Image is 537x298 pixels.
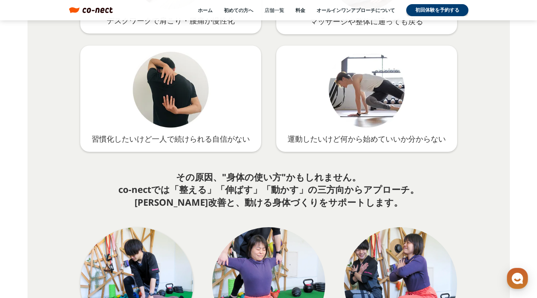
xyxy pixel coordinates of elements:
a: 店舗一覧 [265,7,284,14]
p: デスクワークで肩こり・腰痛が慢性化 [88,15,254,26]
span: チャット [64,247,83,253]
a: 初回体験を予約する [406,4,468,16]
a: 設定 [97,235,145,254]
a: チャット [50,235,97,254]
span: 設定 [116,247,125,253]
a: ホーム [2,235,50,254]
a: オールインワンアプローチについて [317,7,395,14]
p: 運動したいけど何から始めていいか分からない [284,134,450,144]
p: マッサージや整体に通っても戻る [284,16,450,27]
p: 習慣化したいけど一人で続けられる自信がない [88,134,254,144]
span: ホーム [19,247,33,253]
a: 初めての方へ [224,7,253,14]
a: 料金 [295,7,305,14]
p: その原因、"身体の使い方"かもしれません。 co-nectでは「整える」「伸ばす」「動かす」の三方向からアプローチ。 [PERSON_NAME]改善と、動ける身体づくりをサポートします。 [118,171,419,209]
a: ホーム [198,7,213,14]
